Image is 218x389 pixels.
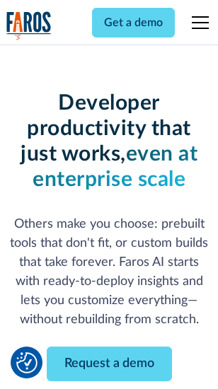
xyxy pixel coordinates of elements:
a: Get a demo [92,8,175,37]
button: Cookie Settings [16,352,38,373]
a: home [6,11,52,40]
p: Others make you choose: prebuilt tools that don't fit, or custom builds that take forever. Faros ... [6,215,212,330]
img: Revisit consent button [16,352,38,373]
div: menu [183,6,212,40]
strong: Developer productivity that just works, [21,93,191,165]
a: Request a demo [47,347,172,381]
img: Logo of the analytics and reporting company Faros. [6,11,52,40]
